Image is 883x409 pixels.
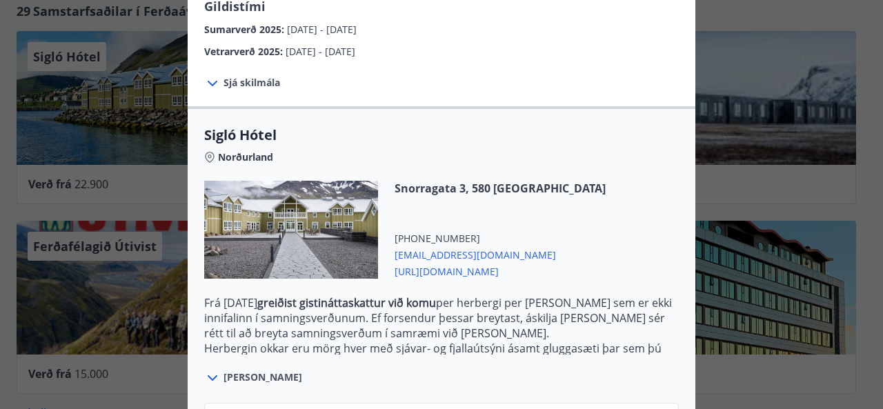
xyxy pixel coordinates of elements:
[204,126,679,145] span: Sigló Hótel
[287,23,357,36] span: [DATE] - [DATE]
[204,45,286,58] span: Vetrarverð 2025 :
[204,23,287,36] span: Sumarverð 2025 :
[286,45,355,58] span: [DATE] - [DATE]
[224,76,280,90] span: Sjá skilmála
